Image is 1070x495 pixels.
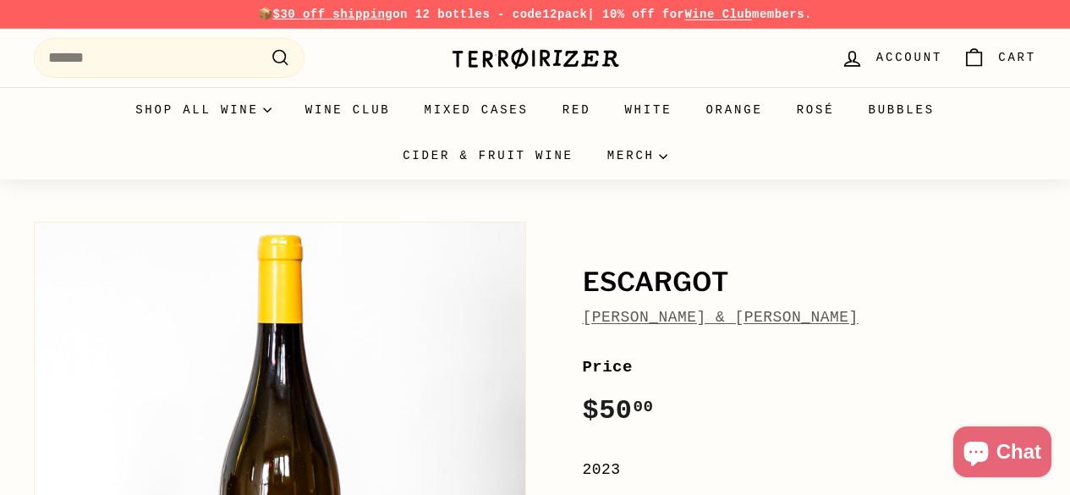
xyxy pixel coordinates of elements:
summary: Shop all wine [118,87,288,133]
span: Cart [998,48,1036,67]
summary: Merch [590,133,684,179]
h1: Escargot [583,268,1037,297]
a: White [607,87,689,133]
a: Bubbles [851,87,951,133]
span: Account [876,48,942,67]
inbox-online-store-chat: Shopify online store chat [948,426,1056,481]
a: Account [831,33,952,83]
span: $30 off shipping [273,8,393,21]
a: Wine Club [288,87,408,133]
a: Wine Club [684,8,752,21]
p: 📦 on 12 bottles - code | 10% off for members. [34,5,1036,24]
a: [PERSON_NAME] & [PERSON_NAME] [583,309,859,326]
sup: 00 [633,398,653,416]
a: Red [546,87,608,133]
a: Rosé [780,87,852,133]
label: Price [583,355,1037,380]
a: Orange [689,87,779,133]
span: $50 [583,395,654,426]
strong: 12pack [542,8,587,21]
a: Cart [952,33,1046,83]
a: Cider & Fruit Wine [386,133,590,179]
a: Mixed Cases [408,87,546,133]
div: 2023 [583,458,1037,482]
